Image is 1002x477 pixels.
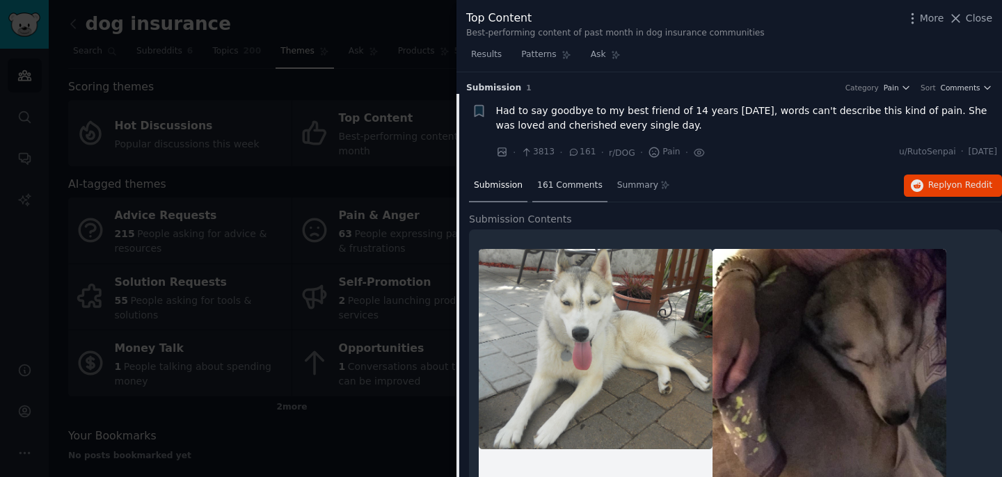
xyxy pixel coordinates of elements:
button: Replyon Reddit [904,175,1002,197]
span: 1 [526,83,531,92]
span: · [513,145,516,160]
span: Pain [648,146,681,159]
span: More [920,11,944,26]
button: Pain [884,83,911,92]
span: Results [471,49,502,61]
span: Submission Contents [469,212,572,227]
span: 3813 [520,146,555,159]
a: Had to say goodbye to my best friend of 14 years [DATE], words can't describe this kind of pain. ... [496,104,998,133]
span: Reply [928,179,992,192]
span: u/RutoSenpai [899,146,956,159]
span: Close [966,11,992,26]
a: Results [466,44,507,72]
div: Best-performing content of past month in dog insurance communities [466,27,765,40]
button: Close [948,11,992,26]
span: · [601,145,603,160]
span: Patterns [521,49,556,61]
button: More [905,11,944,26]
div: Category [845,83,879,92]
span: on Reddit [952,180,992,190]
span: Summary [617,179,658,192]
div: Sort [921,83,936,92]
span: Submission [474,179,523,192]
a: Ask [586,44,626,72]
span: 161 [568,146,596,159]
span: Submission [466,82,521,95]
button: Comments [941,83,992,92]
span: [DATE] [969,146,997,159]
span: · [961,146,964,159]
div: Top Content [466,10,765,27]
img: Had to say goodbye to my best friend of 14 years yesterday, words can't describe this kind of pai... [479,249,713,449]
span: Ask [591,49,606,61]
span: r/DOG [609,148,635,158]
span: · [640,145,643,160]
span: · [559,145,562,160]
span: Comments [941,83,980,92]
span: Pain [884,83,899,92]
span: 161 Comments [537,179,603,192]
a: Patterns [516,44,575,72]
span: · [685,145,688,160]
